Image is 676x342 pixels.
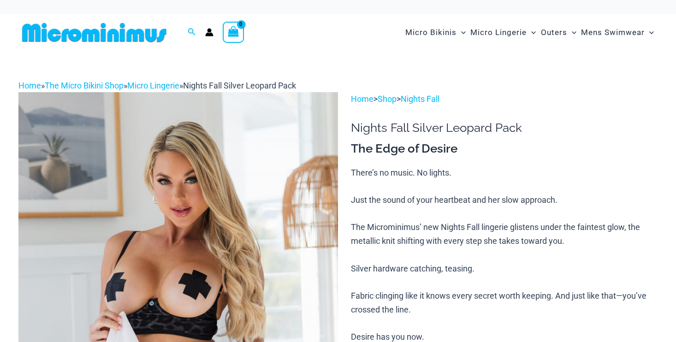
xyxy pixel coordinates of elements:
[351,141,658,157] h3: The Edge of Desire
[405,21,457,44] span: Micro Bikinis
[541,21,567,44] span: Outers
[205,28,213,36] a: Account icon link
[470,21,527,44] span: Micro Lingerie
[581,21,645,44] span: Mens Swimwear
[468,18,538,47] a: Micro LingerieMenu ToggleMenu Toggle
[527,21,536,44] span: Menu Toggle
[351,94,374,104] a: Home
[645,21,654,44] span: Menu Toggle
[188,27,196,38] a: Search icon link
[539,18,579,47] a: OutersMenu ToggleMenu Toggle
[579,18,656,47] a: Mens SwimwearMenu ToggleMenu Toggle
[401,94,439,104] a: Nights Fall
[402,17,658,48] nav: Site Navigation
[567,21,576,44] span: Menu Toggle
[18,81,41,90] a: Home
[403,18,468,47] a: Micro BikinisMenu ToggleMenu Toggle
[351,121,658,135] h1: Nights Fall Silver Leopard Pack
[378,94,397,104] a: Shop
[18,22,170,43] img: MM SHOP LOGO FLAT
[457,21,466,44] span: Menu Toggle
[223,22,244,43] a: View Shopping Cart, empty
[183,81,296,90] span: Nights Fall Silver Leopard Pack
[127,81,179,90] a: Micro Lingerie
[45,81,124,90] a: The Micro Bikini Shop
[351,92,658,106] p: > >
[18,81,296,90] span: » » »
